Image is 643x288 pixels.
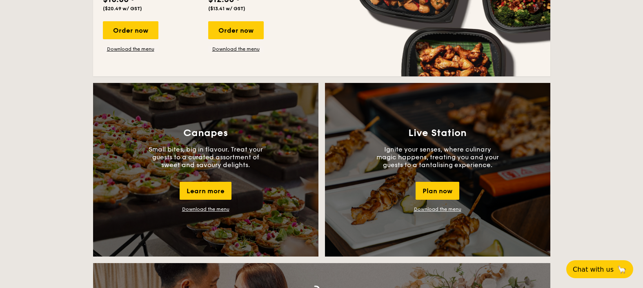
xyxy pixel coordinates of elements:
[414,206,461,212] a: Download the menu
[573,266,614,273] span: Chat with us
[103,6,142,11] span: ($20.49 w/ GST)
[103,21,158,39] div: Order now
[408,127,467,139] h3: Live Station
[208,21,264,39] div: Order now
[566,260,633,278] button: Chat with us🦙
[208,6,245,11] span: ($13.41 w/ GST)
[103,46,158,52] a: Download the menu
[416,182,459,200] div: Plan now
[617,265,627,274] span: 🦙
[376,145,499,169] p: Ignite your senses, where culinary magic happens, treating you and your guests to a tantalising e...
[182,206,229,212] a: Download the menu
[183,127,228,139] h3: Canapes
[145,145,267,169] p: Small bites, big in flavour. Treat your guests to a curated assortment of sweet and savoury delig...
[208,46,264,52] a: Download the menu
[180,182,231,200] div: Learn more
